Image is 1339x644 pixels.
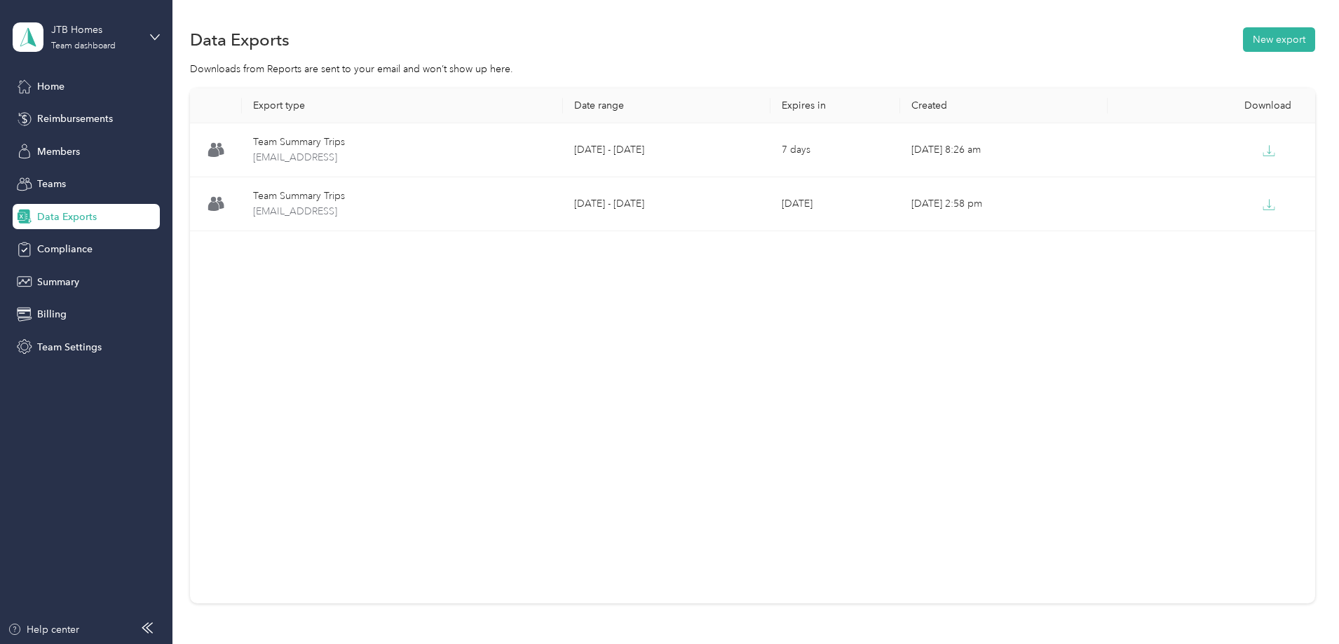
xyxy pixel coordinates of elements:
[242,88,563,123] th: Export type
[37,111,113,126] span: Reimbursements
[37,210,97,224] span: Data Exports
[900,123,1108,177] td: [DATE] 8:26 am
[1119,100,1304,111] div: Download
[1243,27,1315,52] button: New export
[770,123,900,177] td: 7 days
[8,622,79,637] button: Help center
[563,88,770,123] th: Date range
[253,135,552,150] div: Team Summary Trips
[37,340,102,355] span: Team Settings
[900,177,1108,231] td: [DATE] 2:58 pm
[770,177,900,231] td: [DATE]
[37,275,79,289] span: Summary
[770,88,900,123] th: Expires in
[1260,566,1339,644] iframe: Everlance-gr Chat Button Frame
[563,123,770,177] td: [DATE] - [DATE]
[51,42,116,50] div: Team dashboard
[37,177,66,191] span: Teams
[253,150,552,165] span: team-summary-gcook@jtbhomes.com-trips-2025-08-16-2025-08-29.xlsx
[190,32,290,47] h1: Data Exports
[190,62,1315,76] div: Downloads from Reports are sent to your email and won’t show up here.
[37,242,93,256] span: Compliance
[900,88,1108,123] th: Created
[563,177,770,231] td: [DATE] - [DATE]
[37,79,64,94] span: Home
[37,307,67,322] span: Billing
[253,189,552,204] div: Team Summary Trips
[51,22,139,37] div: JTB Homes
[37,144,80,159] span: Members
[253,204,552,219] span: team-summary-gcook@jtbhomes.com-trips-2025-08-02-2025-08-15.xlsx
